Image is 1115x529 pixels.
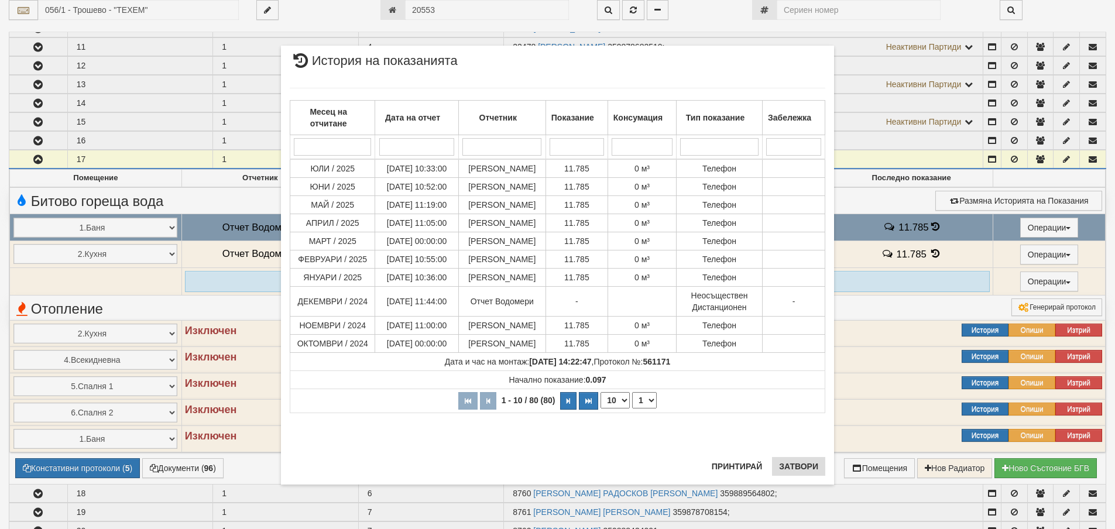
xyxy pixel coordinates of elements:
[479,113,517,122] b: Отчетник
[375,196,458,214] td: [DATE] 11:19:00
[634,339,650,348] span: 0 м³
[677,287,763,317] td: Неосъществен Дистанционен
[677,178,763,196] td: Телефон
[762,101,825,135] th: Забележка: No sort applied, activate to apply an ascending sort
[375,159,458,178] td: [DATE] 10:33:00
[768,113,811,122] b: Забележка
[310,107,347,128] b: Месец на отчитане
[608,101,676,135] th: Консумация: No sort applied, activate to apply an ascending sort
[499,396,558,405] span: 1 - 10 / 80 (80)
[564,164,589,173] span: 11.785
[564,273,589,282] span: 11.785
[375,101,458,135] th: Дата на отчет: No sort applied, activate to apply an ascending sort
[290,335,375,353] td: ОКТОМВРИ / 2024
[564,200,589,209] span: 11.785
[290,353,825,371] td: ,
[634,218,650,228] span: 0 м³
[677,196,763,214] td: Телефон
[677,232,763,250] td: Телефон
[290,101,375,135] th: Месец на отчитане: No sort applied, activate to apply an ascending sort
[564,182,589,191] span: 11.785
[677,317,763,335] td: Телефон
[564,236,589,246] span: 11.785
[458,214,546,232] td: [PERSON_NAME]
[458,287,546,317] td: Отчет Водомери
[634,236,650,246] span: 0 м³
[290,232,375,250] td: МАРТ / 2025
[375,232,458,250] td: [DATE] 00:00:00
[375,269,458,287] td: [DATE] 10:36:00
[290,317,375,335] td: НОЕМВРИ / 2024
[290,178,375,196] td: ЮНИ / 2025
[579,392,598,410] button: Последна страница
[375,214,458,232] td: [DATE] 11:05:00
[529,357,591,366] strong: [DATE] 14:22:47
[634,255,650,264] span: 0 м³
[458,232,546,250] td: [PERSON_NAME]
[509,375,606,384] span: Начално показание:
[546,101,608,135] th: Показание: No sort applied, activate to apply an ascending sort
[613,113,663,122] b: Консумация
[375,287,458,317] td: [DATE] 11:44:00
[458,392,478,410] button: Първа страница
[290,214,375,232] td: АПРИЛ / 2025
[634,164,650,173] span: 0 м³
[458,159,546,178] td: [PERSON_NAME]
[677,250,763,269] td: Телефон
[575,297,578,306] span: -
[677,269,763,287] td: Телефон
[586,375,606,384] strong: 0.097
[634,182,650,191] span: 0 м³
[792,297,795,306] span: -
[677,159,763,178] td: Телефон
[564,339,589,348] span: 11.785
[458,101,546,135] th: Отчетник: No sort applied, activate to apply an ascending sort
[686,113,745,122] b: Тип показание
[458,335,546,353] td: [PERSON_NAME]
[677,101,763,135] th: Тип показание: No sort applied, activate to apply an ascending sort
[677,335,763,353] td: Телефон
[445,357,592,366] span: Дата и час на монтаж:
[551,113,594,122] b: Показание
[634,321,650,330] span: 0 м³
[290,54,458,76] span: История на показанията
[290,250,375,269] td: ФЕВРУАРИ / 2025
[458,317,546,335] td: [PERSON_NAME]
[634,200,650,209] span: 0 м³
[564,321,589,330] span: 11.785
[634,273,650,282] span: 0 м³
[458,269,546,287] td: [PERSON_NAME]
[643,357,671,366] strong: 561171
[564,255,589,264] span: 11.785
[705,457,769,476] button: Принтирай
[677,214,763,232] td: Телефон
[593,357,670,366] span: Протокол №:
[290,159,375,178] td: ЮЛИ / 2025
[458,250,546,269] td: [PERSON_NAME]
[458,178,546,196] td: [PERSON_NAME]
[375,178,458,196] td: [DATE] 10:52:00
[375,250,458,269] td: [DATE] 10:55:00
[290,196,375,214] td: МАЙ / 2025
[290,287,375,317] td: ДЕКЕМВРИ / 2024
[564,218,589,228] span: 11.785
[385,113,440,122] b: Дата на отчет
[480,392,496,410] button: Предишна страница
[375,335,458,353] td: [DATE] 00:00:00
[458,196,546,214] td: [PERSON_NAME]
[632,392,657,408] select: Страница номер
[601,392,630,408] select: Брой редове на страница
[560,392,577,410] button: Следваща страница
[290,269,375,287] td: ЯНУАРИ / 2025
[375,317,458,335] td: [DATE] 11:00:00
[772,457,825,476] button: Затвори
